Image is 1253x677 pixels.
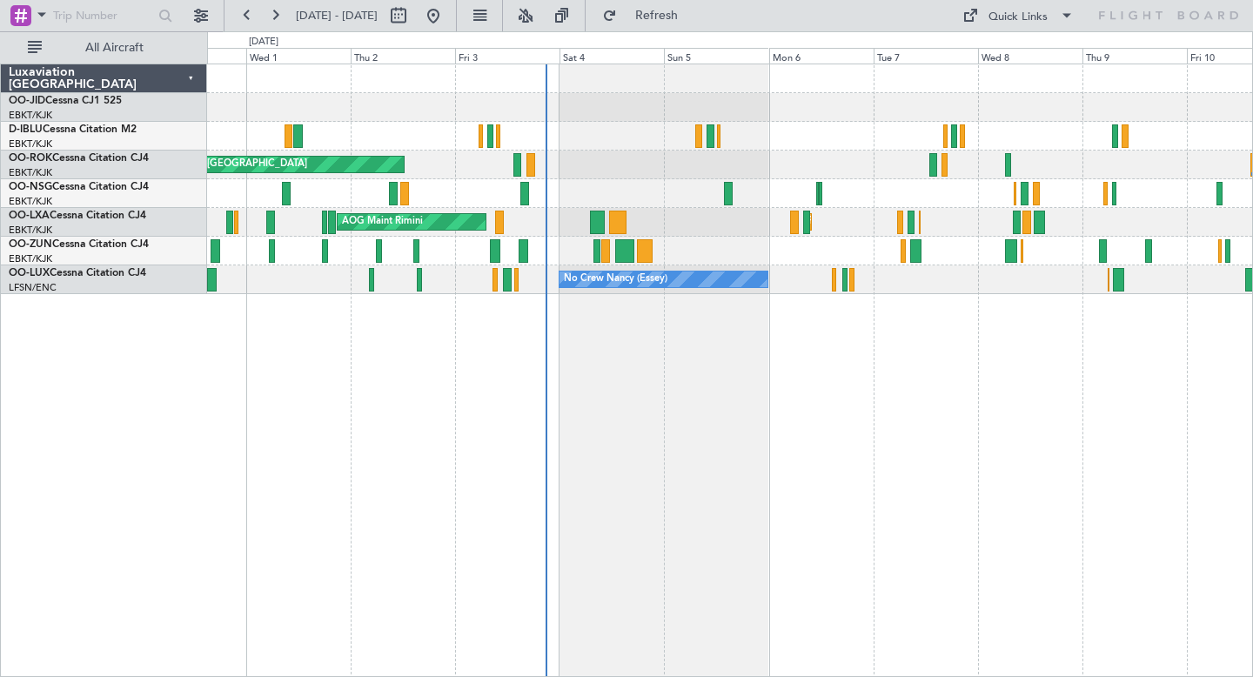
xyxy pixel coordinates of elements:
[769,48,874,64] div: Mon 6
[9,239,149,250] a: OO-ZUNCessna Citation CJ4
[9,124,43,135] span: D-IBLU
[53,3,153,29] input: Trip Number
[246,48,351,64] div: Wed 1
[19,34,189,62] button: All Aircraft
[1082,48,1187,64] div: Thu 9
[9,96,45,106] span: OO-JID
[9,195,52,208] a: EBKT/KJK
[9,153,149,164] a: OO-ROKCessna Citation CJ4
[249,35,278,50] div: [DATE]
[455,48,559,64] div: Fri 3
[351,48,455,64] div: Thu 2
[978,48,1082,64] div: Wed 8
[9,252,52,265] a: EBKT/KJK
[874,48,978,64] div: Tue 7
[9,211,146,221] a: OO-LXACessna Citation CJ4
[9,137,52,151] a: EBKT/KJK
[9,182,52,192] span: OO-NSG
[9,153,52,164] span: OO-ROK
[9,211,50,221] span: OO-LXA
[988,9,1048,26] div: Quick Links
[664,48,768,64] div: Sun 5
[9,224,52,237] a: EBKT/KJK
[9,268,50,278] span: OO-LUX
[9,182,149,192] a: OO-NSGCessna Citation CJ4
[9,239,52,250] span: OO-ZUN
[117,151,307,178] div: AOG Maint Kortrijk-[GEOGRAPHIC_DATA]
[9,124,137,135] a: D-IBLUCessna Citation M2
[9,166,52,179] a: EBKT/KJK
[954,2,1082,30] button: Quick Links
[9,96,122,106] a: OO-JIDCessna CJ1 525
[296,8,378,23] span: [DATE] - [DATE]
[342,209,423,235] div: AOG Maint Rimini
[594,2,699,30] button: Refresh
[620,10,694,22] span: Refresh
[9,268,146,278] a: OO-LUXCessna Citation CJ4
[9,109,52,122] a: EBKT/KJK
[45,42,184,54] span: All Aircraft
[9,281,57,294] a: LFSN/ENC
[564,266,667,292] div: No Crew Nancy (Essey)
[559,48,664,64] div: Sat 4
